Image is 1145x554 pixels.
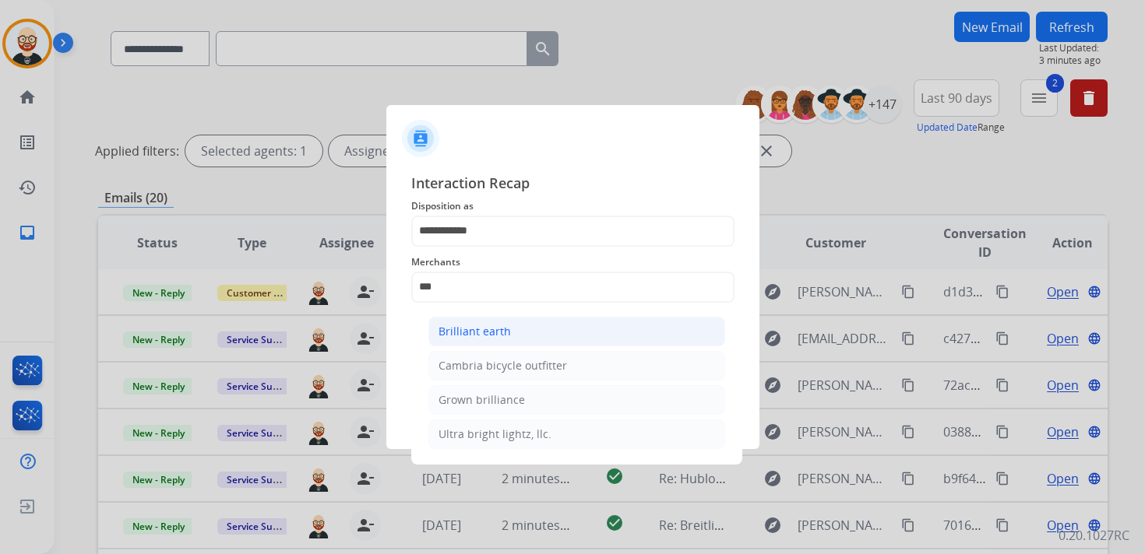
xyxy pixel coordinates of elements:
[402,120,439,157] img: contactIcon
[411,172,735,197] span: Interaction Recap
[439,358,567,373] div: Cambria bicycle outfitter
[439,392,525,408] div: Grown brilliance
[411,197,735,216] span: Disposition as
[411,253,735,272] span: Merchants
[439,426,551,442] div: Ultra bright lightz, llc.
[439,324,511,339] div: Brilliant earth
[1059,526,1129,545] p: 0.20.1027RC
